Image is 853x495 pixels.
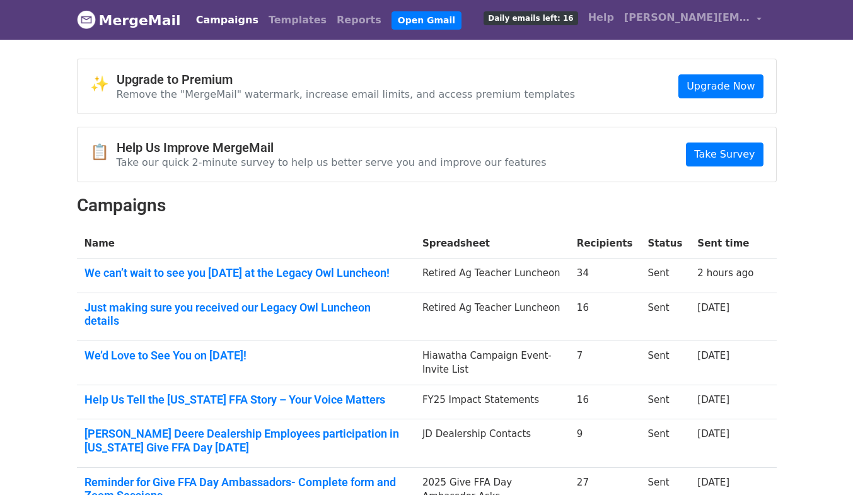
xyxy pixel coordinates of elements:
[640,385,690,419] td: Sent
[678,74,763,98] a: Upgrade Now
[686,143,763,166] a: Take Survey
[90,75,117,93] span: ✨
[640,419,690,467] td: Sent
[690,229,761,259] th: Sent time
[569,229,641,259] th: Recipients
[479,5,583,30] a: Daily emails left: 16
[569,293,641,341] td: 16
[415,341,569,385] td: Hiawatha Campaign Event- Invite List
[697,428,729,440] a: [DATE]
[640,259,690,293] td: Sent
[569,385,641,419] td: 16
[415,385,569,419] td: FY25 Impact Statements
[415,419,569,467] td: JD Dealership Contacts
[790,434,853,495] iframe: Chat Widget
[117,88,576,101] p: Remove the "MergeMail" watermark, increase email limits, and access premium templates
[84,266,407,280] a: We can’t wait to see you [DATE] at the Legacy Owl Luncheon!
[191,8,264,33] a: Campaigns
[569,419,641,467] td: 9
[569,259,641,293] td: 34
[697,302,729,313] a: [DATE]
[697,394,729,405] a: [DATE]
[117,156,547,169] p: Take our quick 2-minute survey to help us better serve you and improve our features
[484,11,577,25] span: Daily emails left: 16
[117,72,576,87] h4: Upgrade to Premium
[77,229,415,259] th: Name
[84,427,407,454] a: [PERSON_NAME] Deere Dealership Employees participation in [US_STATE] Give FFA Day [DATE]
[624,10,750,25] span: [PERSON_NAME][EMAIL_ADDRESS][DOMAIN_NAME]
[640,341,690,385] td: Sent
[84,349,407,363] a: We’d Love to See You on [DATE]!
[697,350,729,361] a: [DATE]
[583,5,619,30] a: Help
[84,301,407,328] a: Just making sure you received our Legacy Owl Luncheon details
[619,5,767,35] a: [PERSON_NAME][EMAIL_ADDRESS][DOMAIN_NAME]
[77,7,181,33] a: MergeMail
[117,140,547,155] h4: Help Us Improve MergeMail
[697,477,729,488] a: [DATE]
[77,195,777,216] h2: Campaigns
[697,267,753,279] a: 2 hours ago
[332,8,386,33] a: Reports
[90,143,117,161] span: 📋
[415,293,569,341] td: Retired Ag Teacher Luncheon
[640,229,690,259] th: Status
[569,341,641,385] td: 7
[392,11,461,30] a: Open Gmail
[640,293,690,341] td: Sent
[415,259,569,293] td: Retired Ag Teacher Luncheon
[77,10,96,29] img: MergeMail logo
[415,229,569,259] th: Spreadsheet
[264,8,332,33] a: Templates
[84,393,407,407] a: Help Us Tell the [US_STATE] FFA Story – Your Voice Matters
